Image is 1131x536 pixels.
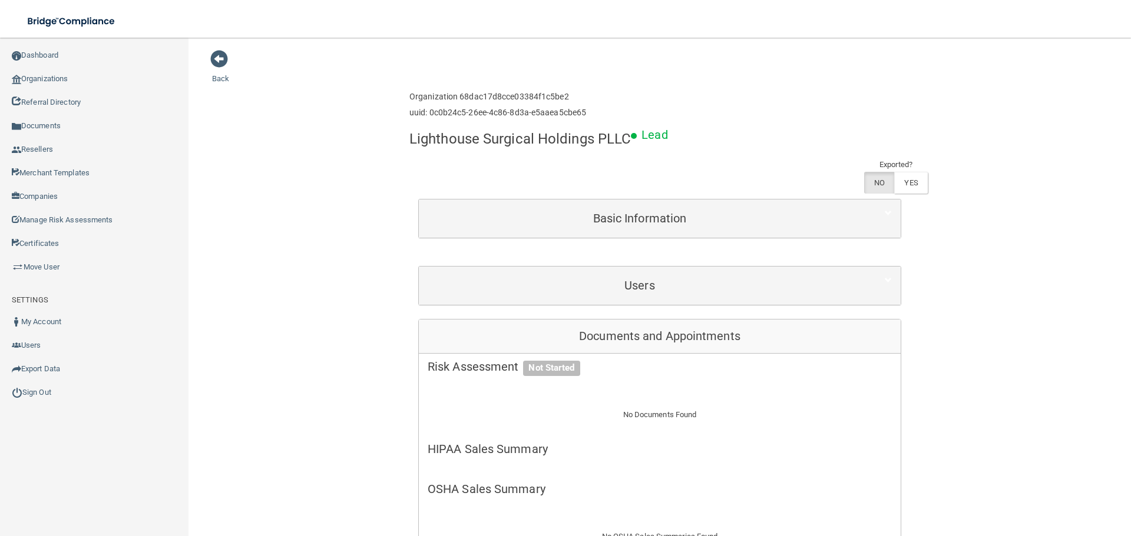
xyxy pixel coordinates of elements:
a: Back [212,60,229,83]
img: ic_reseller.de258add.png [12,145,21,155]
h6: uuid: 0c0b24c5-26ee-4c86-8d3a-e5aaea5cbe65 [409,108,586,117]
label: YES [894,172,927,194]
img: icon-documents.8dae5593.png [12,122,21,131]
h5: HIPAA Sales Summary [428,442,892,455]
h6: Organization 68dac17d8cce03384f1c5be2 [409,92,586,101]
img: icon-export.b9366987.png [12,364,21,374]
p: Lead [641,124,667,146]
h5: Users [428,279,852,292]
img: ic_power_dark.7ecde6b1.png [12,387,22,398]
a: Users [428,272,892,299]
img: bridge_compliance_login_screen.278c3ca4.svg [18,9,126,34]
img: organization-icon.f8decf85.png [12,75,21,84]
label: NO [864,172,894,194]
h4: Lighthouse Surgical Holdings PLLC [409,131,631,147]
td: Exported? [864,158,928,172]
h5: Risk Assessment [428,360,892,373]
img: ic_user_dark.df1a06c3.png [12,317,21,327]
h5: Basic Information [428,212,852,225]
span: Not Started [523,361,580,376]
div: No Documents Found [419,394,901,436]
img: briefcase.64adab9b.png [12,261,24,273]
h5: OSHA Sales Summary [428,482,892,495]
div: Documents and Appointments [419,319,901,354]
img: ic_dashboard_dark.d01f4a41.png [12,51,21,61]
label: SETTINGS [12,293,48,307]
a: Basic Information [428,205,892,232]
img: icon-users.e205127d.png [12,341,21,350]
